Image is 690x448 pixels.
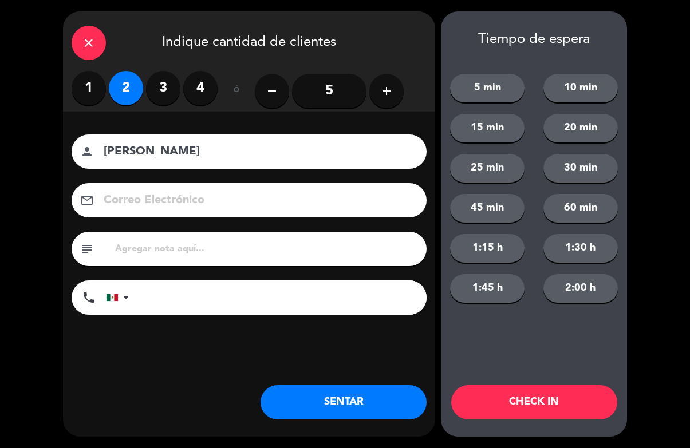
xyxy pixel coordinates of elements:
[450,154,525,183] button: 25 min
[380,84,393,98] i: add
[441,31,627,48] div: Tiempo de espera
[80,242,94,256] i: subject
[451,385,617,419] button: CHECK IN
[63,11,435,71] div: Indique cantidad de clientes
[543,274,618,303] button: 2:00 h
[183,71,218,105] label: 4
[218,71,255,111] div: ó
[72,71,106,105] label: 1
[82,36,96,50] i: close
[80,145,94,158] i: person
[255,74,289,108] button: remove
[102,142,412,162] input: Nombre del cliente
[109,71,143,105] label: 2
[369,74,404,108] button: add
[543,234,618,263] button: 1:30 h
[82,291,96,304] i: phone
[261,385,427,419] button: SENTAR
[543,114,618,142] button: 20 min
[80,193,94,207] i: email
[146,71,180,105] label: 3
[543,154,618,183] button: 30 min
[107,281,133,314] div: Mexico (México): +52
[450,194,525,223] button: 45 min
[450,234,525,263] button: 1:15 h
[114,241,418,257] input: Agregar nota aquí...
[543,74,618,102] button: 10 min
[102,191,412,211] input: Correo Electrónico
[450,74,525,102] button: 5 min
[450,274,525,303] button: 1:45 h
[265,84,279,98] i: remove
[543,194,618,223] button: 60 min
[450,114,525,142] button: 15 min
